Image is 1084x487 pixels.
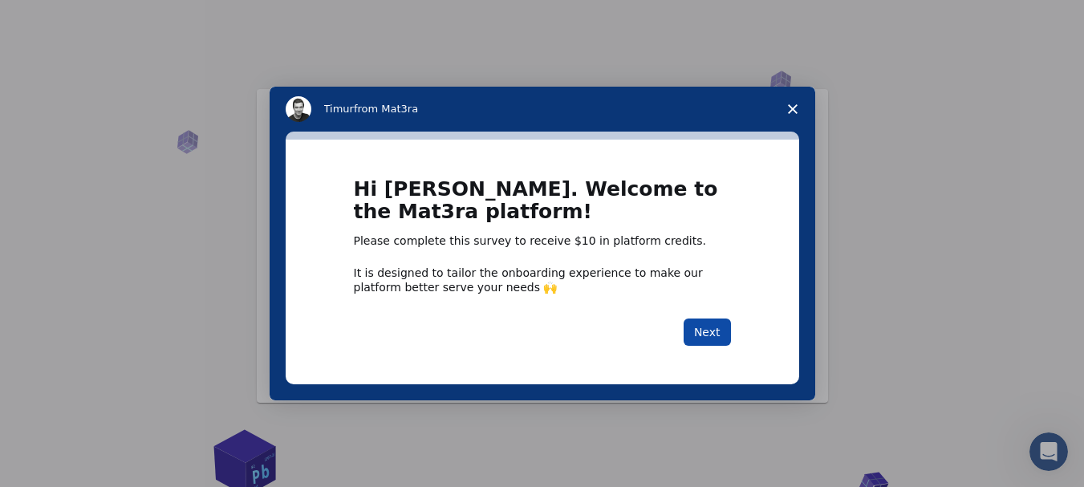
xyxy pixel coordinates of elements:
[354,103,418,115] span: from Mat3ra
[354,178,731,233] h1: Hi [PERSON_NAME]. Welcome to the Mat3ra platform!
[32,11,89,26] span: Suporte
[324,103,354,115] span: Timur
[770,87,815,132] span: Close survey
[684,319,731,346] button: Next
[354,266,731,294] div: It is designed to tailor the onboarding experience to make our platform better serve your needs 🙌
[286,96,311,122] img: Profile image for Timur
[354,233,731,250] div: Please complete this survey to receive $10 in platform credits.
